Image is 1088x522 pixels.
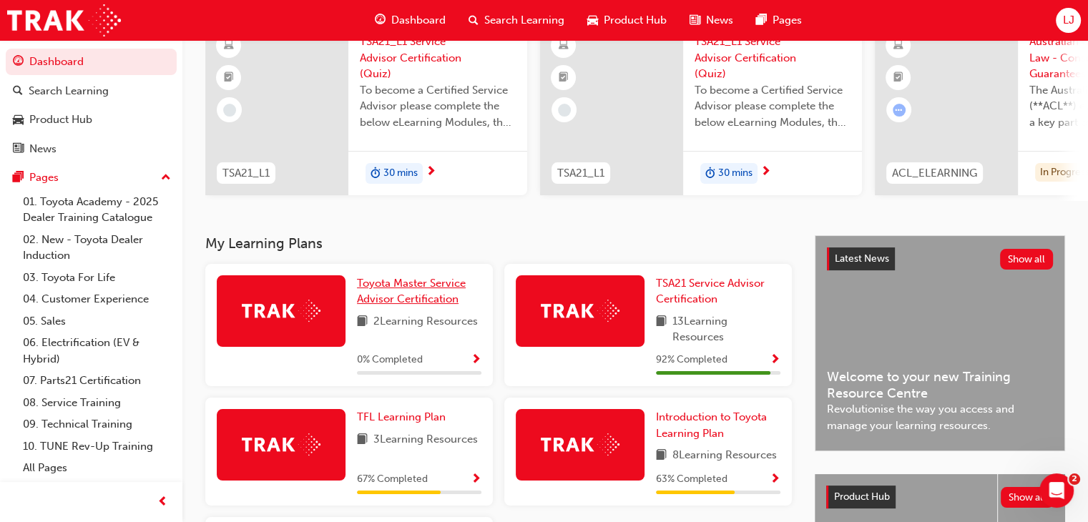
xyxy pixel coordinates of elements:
a: Dashboard [6,49,177,75]
a: 0TSA21_L1TSA21_L1 Service Advisor Certification (Quiz)To become a Certified Service Advisor pleas... [205,22,527,195]
div: News [29,141,57,157]
span: Pages [773,12,802,29]
span: guage-icon [13,56,24,69]
span: search-icon [13,85,23,98]
a: 10. TUNE Rev-Up Training [17,435,177,458]
span: Show Progress [770,354,780,367]
a: 0TSA21_L1TSA21_L1 Service Advisor Certification (Quiz)To become a Certified Service Advisor pleas... [540,22,862,195]
span: learningResourceType_ELEARNING-icon [893,36,903,55]
a: 09. Technical Training [17,413,177,435]
span: 63 % Completed [656,471,727,488]
span: duration-icon [371,164,381,183]
span: 92 % Completed [656,352,727,368]
span: Welcome to your new Training Resource Centre [827,369,1053,401]
span: Latest News [835,252,889,265]
span: 30 mins [383,165,418,182]
span: 30 mins [718,165,753,182]
a: TSA21 Service Advisor Certification [656,275,780,307]
span: ACL_ELEARNING [892,165,977,182]
a: Search Learning [6,78,177,104]
span: Show Progress [471,473,481,486]
span: book-icon [357,313,368,331]
a: 02. New - Toyota Dealer Induction [17,229,177,267]
span: Product Hub [834,491,890,503]
button: Show Progress [471,351,481,369]
a: Product Hub [6,107,177,133]
a: 04. Customer Experience [17,288,177,310]
span: TSA21_L1 [222,165,270,182]
a: guage-iconDashboard [363,6,457,35]
a: 01. Toyota Academy - 2025 Dealer Training Catalogue [17,191,177,229]
span: guage-icon [375,11,386,29]
span: duration-icon [705,164,715,183]
span: pages-icon [756,11,767,29]
span: next-icon [760,166,771,179]
span: car-icon [13,114,24,127]
span: 2 Learning Resources [373,313,478,331]
button: Show Progress [770,471,780,488]
span: book-icon [656,313,667,345]
span: news-icon [690,11,700,29]
span: TSA21_L1 Service Advisor Certification (Quiz) [360,34,516,82]
a: Latest NewsShow all [827,247,1053,270]
a: Toyota Master Service Advisor Certification [357,275,481,307]
span: TFL Learning Plan [357,410,446,423]
span: book-icon [357,431,368,449]
div: Search Learning [29,83,109,99]
a: news-iconNews [678,6,745,35]
a: 07. Parts21 Certification [17,370,177,392]
a: 06. Electrification (EV & Hybrid) [17,332,177,370]
button: Pages [6,164,177,191]
a: car-iconProduct Hub [576,6,678,35]
div: Pages [29,169,59,186]
span: book-icon [656,447,667,465]
span: prev-icon [157,493,168,511]
span: LJ [1062,12,1074,29]
button: Show all [1000,249,1054,270]
span: 8 Learning Resources [672,447,777,465]
img: Trak [242,433,320,455]
a: 03. Toyota For Life [17,267,177,289]
span: 67 % Completed [357,471,428,488]
button: DashboardSearch LearningProduct HubNews [6,46,177,164]
button: Show all [1001,487,1054,508]
span: car-icon [587,11,598,29]
iframe: Intercom live chat [1039,473,1074,508]
span: booktick-icon [893,69,903,87]
span: up-icon [161,169,171,187]
img: Trak [7,4,121,36]
button: Show Progress [471,471,481,488]
div: Product Hub [29,112,92,128]
h3: My Learning Plans [205,235,792,252]
a: All Pages [17,457,177,479]
a: Latest NewsShow allWelcome to your new Training Resource CentreRevolutionise the way you access a... [815,235,1065,451]
span: TSA21_L1 [557,165,604,182]
span: 0 % Completed [357,352,423,368]
span: Show Progress [770,473,780,486]
a: 08. Service Training [17,392,177,414]
span: learningResourceType_ELEARNING-icon [224,36,234,55]
span: Toyota Master Service Advisor Certification [357,277,466,306]
span: booktick-icon [224,69,234,87]
span: learningRecordVerb_NONE-icon [223,104,236,117]
span: Product Hub [604,12,667,29]
img: Trak [242,300,320,322]
span: Revolutionise the way you access and manage your learning resources. [827,401,1053,433]
img: Trak [541,300,619,322]
span: next-icon [426,166,436,179]
a: TFL Learning Plan [357,409,451,425]
img: Trak [541,433,619,455]
span: learningRecordVerb_ATTEMPT-icon [893,104,906,117]
a: search-iconSearch Learning [457,6,576,35]
span: TSA21_L1 Service Advisor Certification (Quiz) [695,34,851,82]
span: 3 Learning Resources [373,431,478,449]
span: 13 Learning Resources [672,313,780,345]
span: Dashboard [391,12,446,29]
span: booktick-icon [559,69,569,87]
span: TSA21 Service Advisor Certification [656,277,765,306]
span: search-icon [469,11,479,29]
a: News [6,136,177,162]
span: learningRecordVerb_NONE-icon [558,104,571,117]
